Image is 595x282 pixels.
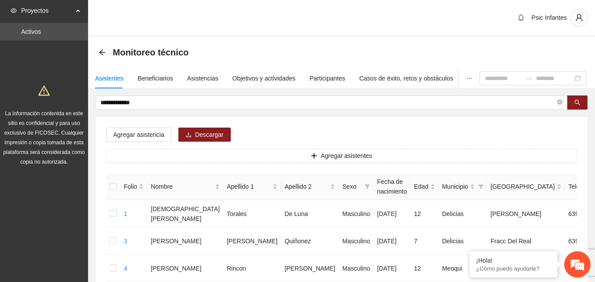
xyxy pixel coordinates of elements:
a: 4 [124,265,127,272]
span: bell [514,14,528,21]
td: De Luna [281,200,339,227]
td: Torales [223,200,281,227]
th: Apellido 2 [281,173,339,200]
button: bell [514,11,528,25]
span: close-circle [557,99,562,105]
td: Delicias [439,200,487,227]
td: [DEMOGRAPHIC_DATA][PERSON_NAME] [147,200,223,227]
div: Casos de éxito, retos y obstáculos [359,73,453,83]
th: Nombre [147,173,223,200]
div: Participantes [310,73,345,83]
span: swap-right [525,75,532,82]
td: Masculino [339,255,373,282]
th: Edad [410,173,439,200]
span: Agregar asistencia [113,130,164,139]
div: Asistentes [95,73,124,83]
span: Monitoreo técnico [113,45,188,59]
span: Folio [124,182,137,191]
button: downloadDescargar [178,128,231,142]
span: to [525,75,532,82]
th: Municipio [439,173,487,200]
button: search [567,95,588,110]
span: filter [363,180,372,193]
td: Quiñonez [281,227,339,255]
button: plusAgregar asistentes [106,149,577,163]
span: warning [38,85,50,96]
span: Apellido 2 [285,182,329,191]
td: 12 [410,200,439,227]
span: Psic Infantes [532,14,567,21]
button: ellipsis [459,68,480,88]
td: 12 [410,255,439,282]
td: [DATE] [373,255,410,282]
div: ¡Hola! [476,257,551,264]
td: [DATE] [373,227,410,255]
span: arrow-left [99,49,106,56]
span: plus [311,153,317,160]
span: download [185,132,192,139]
td: Rincon [223,255,281,282]
td: Masculino [339,227,373,255]
span: close-circle [557,99,562,107]
span: filter [478,184,484,189]
span: Proyectos [21,2,73,19]
span: Sexo [342,182,361,191]
div: Beneficiarios [138,73,173,83]
td: Fracc Del Real [487,227,565,255]
th: Folio [120,173,147,200]
span: Edad [414,182,429,191]
td: [PERSON_NAME] [487,200,565,227]
span: Municipio [442,182,468,191]
span: eye [11,7,17,14]
span: user [571,14,588,22]
a: 1 [124,210,127,217]
span: Nombre [151,182,213,191]
div: Asistencias [187,73,218,83]
td: 7 [410,227,439,255]
a: 3 [124,238,127,245]
th: Apellido 1 [223,173,281,200]
td: [PERSON_NAME] [147,255,223,282]
div: Objetivos y actividades [233,73,296,83]
td: [DATE] [373,200,410,227]
td: Meoqui [439,255,487,282]
div: Back [99,49,106,56]
button: Agregar asistencia [106,128,171,142]
td: Masculino [339,200,373,227]
span: La información contenida en este sitio es confidencial y para uso exclusivo de FICOSEC. Cualquier... [4,110,85,165]
button: user [570,9,588,26]
span: ellipsis [466,75,473,81]
span: filter [477,180,485,193]
span: Apellido 1 [227,182,271,191]
td: [PERSON_NAME] [223,227,281,255]
span: [GEOGRAPHIC_DATA] [491,182,555,191]
span: filter [365,184,370,189]
span: search [574,99,580,106]
p: ¿Cómo puedo ayudarte? [476,265,551,272]
td: [PERSON_NAME] [281,255,339,282]
th: Colonia [487,173,565,200]
span: Agregar asistentes [321,151,372,161]
td: Delicias [439,227,487,255]
span: Descargar [195,130,224,139]
td: [PERSON_NAME] [147,227,223,255]
th: Fecha de nacimiento [373,173,410,200]
a: Activos [21,28,41,35]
